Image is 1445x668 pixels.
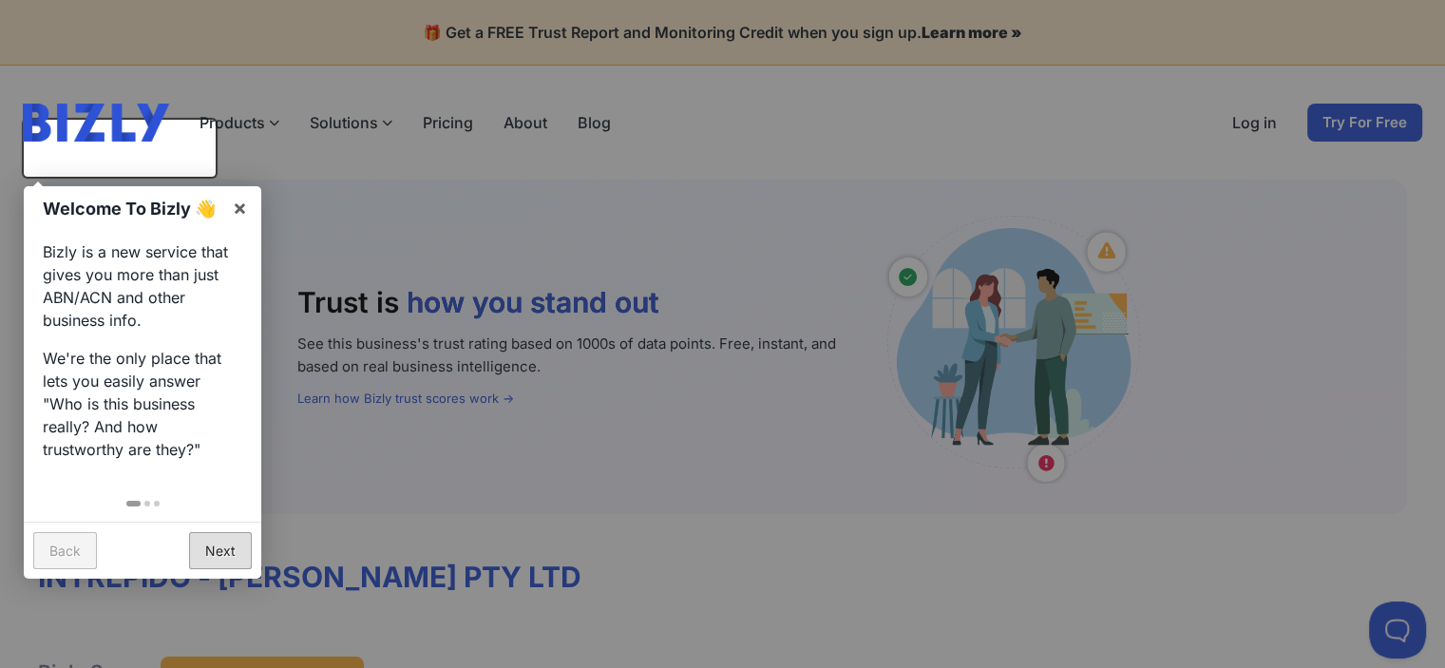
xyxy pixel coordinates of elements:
[189,532,252,569] a: Next
[43,240,242,332] p: Bizly is a new service that gives you more than just ABN/ACN and other business info.
[43,196,222,221] h1: Welcome To Bizly 👋
[43,347,242,461] p: We're the only place that lets you easily answer "Who is this business really? And how trustworth...
[219,186,261,229] a: ×
[33,532,97,569] a: Back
